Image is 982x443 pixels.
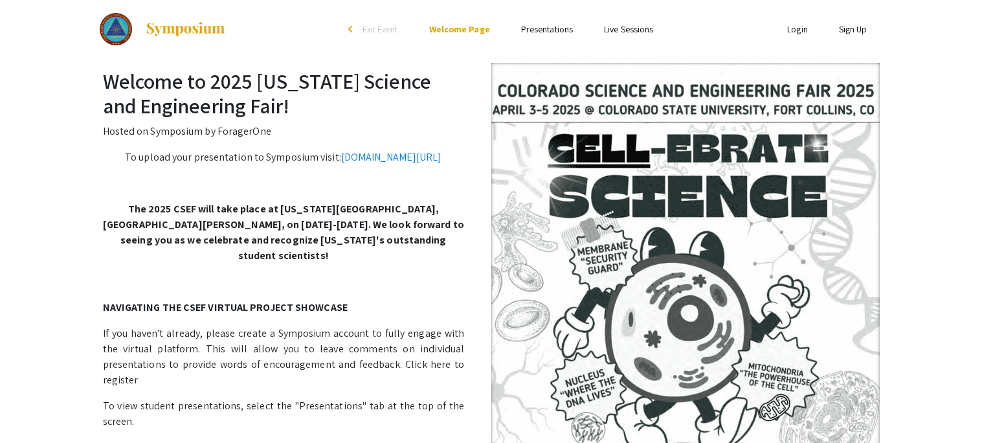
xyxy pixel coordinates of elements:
a: Sign Up [839,23,867,35]
a: Welcome Page [429,23,490,35]
p: If you haven't already, please create a Symposium account to fully engage with the virtual platfo... [103,326,880,388]
a: [DOMAIN_NAME][URL] [341,150,442,164]
strong: NAVIGATING THE CSEF VIRTUAL PROJECT SHOWCASE [103,301,348,314]
p: To upload your presentation to Symposium visit: [103,150,880,165]
a: Presentations [521,23,573,35]
img: 2025 Colorado Science and Engineering Fair [100,13,133,45]
p: To view student presentations, select the "Presentations" tab at the top of the screen. [103,398,880,429]
strong: The 2025 CSEF will take place at [US_STATE][GEOGRAPHIC_DATA], [GEOGRAPHIC_DATA][PERSON_NAME], on ... [103,202,464,262]
h2: Welcome to 2025 [US_STATE] Science and Engineering Fair! [103,69,880,119]
a: Live Sessions [604,23,653,35]
img: Symposium by ForagerOne [145,21,226,37]
div: arrow_back_ios [348,25,356,33]
a: Login [787,23,808,35]
a: 2025 Colorado Science and Engineering Fair [100,13,227,45]
span: Exit Event [363,23,398,35]
p: Hosted on Symposium by ForagerOne [103,124,880,139]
